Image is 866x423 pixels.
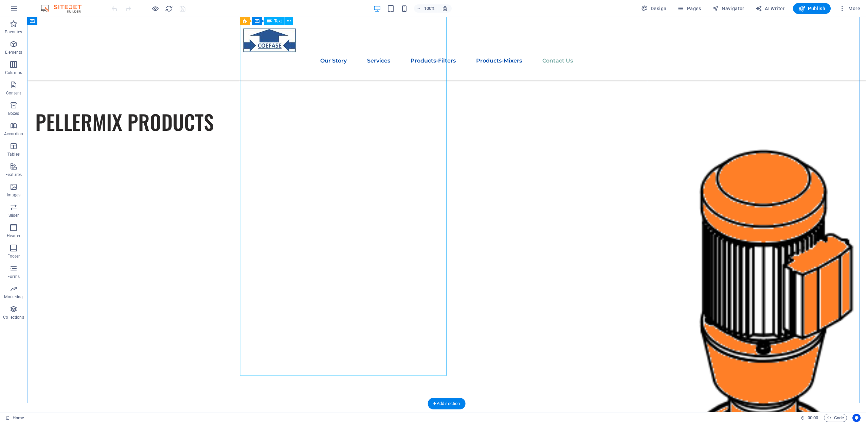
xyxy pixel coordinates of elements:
span: Navigator [712,5,744,12]
p: Content [6,90,21,96]
p: Columns [5,70,22,75]
p: Favorites [5,29,22,35]
i: Reload page [165,5,173,13]
span: AI Writer [755,5,785,12]
p: Accordion [4,131,23,137]
p: Footer [7,253,20,259]
button: Code [824,414,847,422]
p: Tables [7,152,20,157]
button: 100% [414,4,438,13]
button: Pages [674,3,704,14]
button: Usercentrics [852,414,861,422]
p: Images [7,192,21,198]
p: Collections [3,315,24,320]
span: Code [827,414,844,422]
span: Publish [798,5,825,12]
p: Slider [8,213,19,218]
p: Marketing [4,294,23,300]
span: 00 00 [808,414,818,422]
button: Design [638,3,669,14]
p: Forms [7,274,20,279]
button: reload [165,4,173,13]
span: Text [274,19,282,23]
p: Boxes [8,111,19,116]
p: Features [5,172,22,177]
p: Elements [5,50,22,55]
span: Design [641,5,667,12]
span: : [812,415,813,420]
button: AI Writer [753,3,788,14]
h6: Session time [800,414,818,422]
button: Publish [793,3,831,14]
a: Click to cancel selection. Double-click to open Pages [5,414,24,422]
i: On resize automatically adjust zoom level to fit chosen device. [442,5,448,12]
div: Design (Ctrl+Alt+Y) [638,3,669,14]
button: More [836,3,863,14]
span: More [839,5,860,12]
button: Click here to leave preview mode and continue editing [151,4,159,13]
span: Pages [677,5,701,12]
img: Editor Logo [39,4,90,13]
button: Navigator [709,3,747,14]
h6: 100% [424,4,435,13]
p: Header [7,233,20,239]
div: + Add section [428,398,466,409]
